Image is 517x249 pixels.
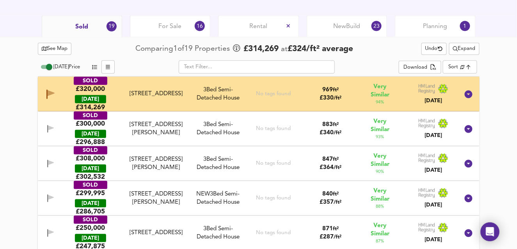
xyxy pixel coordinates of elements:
[323,157,333,163] span: 847
[418,188,449,198] img: Land Registry
[376,134,384,141] span: 93 %
[76,208,105,216] span: £ 286,705
[76,189,105,198] div: £299,995
[75,234,106,242] div: [DATE]
[281,46,288,53] span: at
[38,181,480,216] div: SOLD£299,995 [DATE]£286,705[STREET_ADDRESS][PERSON_NAME]NEW3Bed Semi-Detached HouseNo tags found8...
[192,86,244,103] div: 3 Bed Semi-Detached House
[418,119,449,129] img: Land Registry
[376,100,384,106] span: 94 %
[334,235,342,240] span: / ft²
[38,77,480,112] div: SOLD£320,000 [DATE]£314,269[STREET_ADDRESS]3Bed Semi-Detached HouseNo tags found969ft²£330/ft²Ver...
[74,146,107,155] div: SOLD
[119,229,192,237] div: 25 Belgrave Road, ME12 3EB
[256,195,291,202] div: No tags found
[256,91,291,98] div: No tags found
[418,153,449,164] img: Land Registry
[192,225,244,242] div: 3 Bed Semi-Detached House
[371,21,382,31] div: 23
[179,60,335,74] input: Text Filter...
[364,83,396,100] span: Very Similar
[333,88,339,93] span: ft²
[364,153,396,169] span: Very Similar
[421,43,447,55] button: Undo
[425,44,443,53] span: Undo
[256,125,291,133] div: No tags found
[323,226,333,232] span: 871
[333,157,339,162] span: ft²
[119,156,192,173] div: 80 Rosemary Avenue, ME12 3HU
[192,156,244,173] div: 3 Bed Semi-Detached House
[75,130,106,138] div: [DATE]
[448,64,458,71] div: Sort
[243,43,279,55] span: £ 314,269
[75,199,106,208] div: [DATE]
[404,64,428,73] div: Download
[418,201,449,209] div: [DATE]
[192,190,244,207] div: NEW 3 Bed Semi-Detached House
[123,156,189,173] div: [STREET_ADDRESS][PERSON_NAME]
[333,123,339,128] span: ft²
[453,44,476,53] span: Expand
[195,21,205,31] div: 16
[119,90,192,98] div: 46 Minster Road, ME12 3JF
[334,165,342,171] span: / ft²
[418,236,449,244] div: [DATE]
[323,87,333,93] span: 969
[364,187,396,204] span: Very Similar
[323,122,333,128] span: 883
[323,192,333,197] span: 840
[74,216,107,224] div: SOLD
[38,43,72,55] button: See Map
[74,112,107,120] div: SOLD
[334,131,342,136] span: / ft²
[334,96,342,101] span: / ft²
[320,165,342,171] span: £ 364
[135,44,232,54] div: Comparing 1 of 19 Properties
[119,190,192,207] div: 10 Darter Avenue, ME12 3UY
[364,222,396,238] span: Very Similar
[320,235,342,240] span: £ 287
[376,204,384,210] span: 88 %
[76,224,105,233] div: £250,000
[399,61,441,74] div: split button
[418,223,449,233] img: Land Registry
[464,229,473,238] svg: Show Details
[333,22,361,31] span: New Build
[74,181,107,189] div: SOLD
[333,192,339,197] span: ft²
[123,190,189,207] div: [STREET_ADDRESS][PERSON_NAME]
[54,65,80,70] span: [DATE] Price
[320,200,342,206] span: £ 357
[256,229,291,237] div: No tags found
[76,120,105,128] div: £300,000
[334,200,342,205] span: / ft²
[418,167,449,174] div: [DATE]
[42,44,68,53] span: See Map
[76,103,105,112] span: £ 314,269
[464,194,473,203] svg: Show Details
[123,90,189,98] div: [STREET_ADDRESS]
[376,238,384,245] span: 87 %
[333,227,339,232] span: ft²
[449,43,480,55] button: Expand
[75,95,106,103] div: [DATE]
[256,160,291,167] div: No tags found
[320,130,342,136] span: £ 340
[418,132,449,140] div: [DATE]
[418,84,449,94] img: Land Registry
[443,60,477,74] div: Sort
[192,121,244,138] div: 3 Bed Semi-Detached House
[76,85,105,94] div: £320,000
[76,173,105,181] span: £ 302,532
[376,169,384,175] span: 90 %
[38,146,480,181] div: SOLD£308,000 [DATE]£302,532[STREET_ADDRESS][PERSON_NAME]3Bed Semi-Detached HouseNo tags found847f...
[74,77,107,85] div: SOLD
[423,22,447,31] span: Planning
[75,23,88,31] span: Sold
[123,121,189,138] div: [STREET_ADDRESS][PERSON_NAME]
[123,229,189,237] div: [STREET_ADDRESS]
[107,21,117,32] div: 19
[464,159,473,169] svg: Show Details
[464,124,473,134] svg: Show Details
